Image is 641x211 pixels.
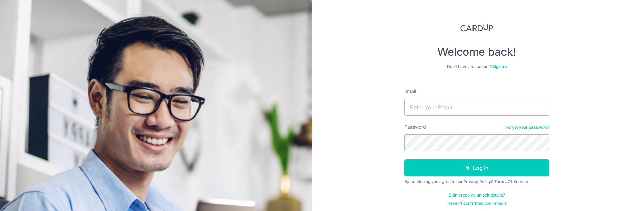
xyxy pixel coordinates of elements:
a: Terms Of Service [494,179,528,184]
input: Enter your Email [404,99,549,116]
a: Forgot your password? [506,125,549,130]
div: Don’t have an account? [404,64,549,69]
a: Privacy Policy [463,179,491,184]
div: By continuing you agree to our & [404,179,549,184]
a: Haven't confirmed your email? [447,201,507,206]
h4: Welcome back! [404,45,549,59]
a: Didn't receive unlock details? [449,192,505,198]
img: CardUp Logo [460,24,493,32]
button: Log in [404,159,549,176]
a: Sign up [492,64,507,69]
label: Password [404,124,426,130]
label: Email [404,88,416,95]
